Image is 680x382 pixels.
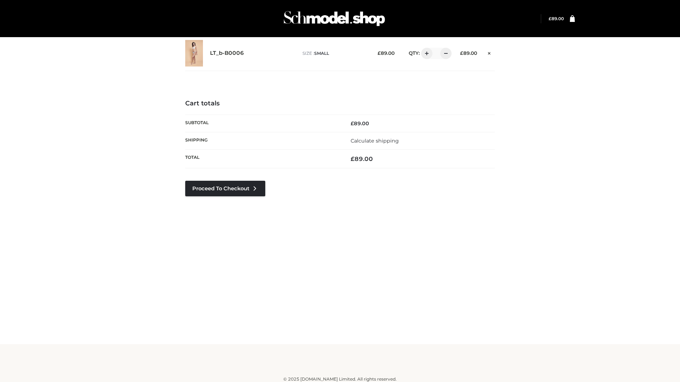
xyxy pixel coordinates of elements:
span: £ [549,16,551,21]
bdi: 89.00 [549,16,564,21]
th: Shipping [185,132,340,149]
th: Total [185,150,340,168]
a: Calculate shipping [351,138,399,144]
span: SMALL [314,51,329,56]
bdi: 89.00 [378,50,395,56]
bdi: 89.00 [351,155,373,162]
a: LT_b-B0006 [210,50,244,57]
span: £ [351,120,354,127]
span: £ [351,155,355,162]
a: Remove this item [484,48,495,57]
p: size : [302,50,367,57]
a: Proceed to Checkout [185,181,265,196]
h4: Cart totals [185,100,495,108]
bdi: 89.00 [351,120,369,127]
bdi: 89.00 [460,50,477,56]
div: QTY: [402,48,449,59]
span: £ [378,50,381,56]
img: Schmodel Admin 964 [281,5,387,33]
a: £89.00 [549,16,564,21]
span: £ [460,50,463,56]
th: Subtotal [185,115,340,132]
